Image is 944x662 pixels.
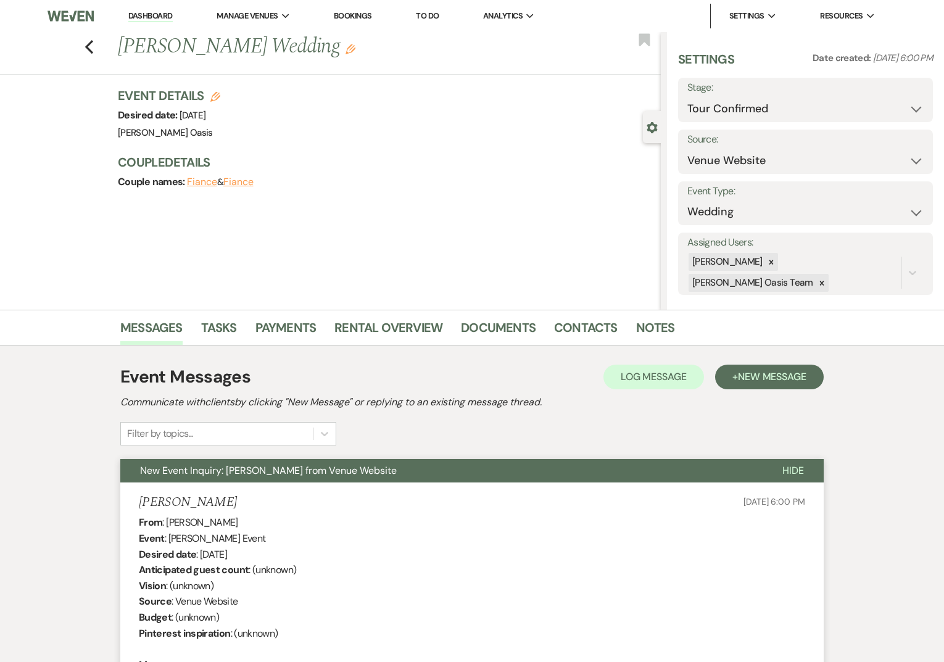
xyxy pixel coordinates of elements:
span: Manage Venues [217,10,278,22]
b: Desired date [139,548,196,561]
div: [PERSON_NAME] [689,253,764,271]
span: [DATE] [180,109,205,122]
span: Settings [729,10,764,22]
img: Weven Logo [48,3,94,29]
a: Documents [461,318,536,345]
button: Fiance [187,177,217,187]
button: Edit [346,43,355,54]
a: Payments [255,318,317,345]
span: [DATE] 6:00 PM [743,496,805,507]
span: New Event Inquiry: [PERSON_NAME] from Venue Website [140,464,397,477]
span: [PERSON_NAME] Oasis [118,126,213,139]
a: Dashboard [128,10,173,22]
button: New Event Inquiry: [PERSON_NAME] from Venue Website [120,459,763,482]
a: Rental Overview [334,318,442,345]
button: Fiance [223,177,254,187]
h2: Communicate with clients by clicking "New Message" or replying to an existing message thread. [120,395,824,410]
span: Couple names: [118,175,187,188]
button: Log Message [603,365,704,389]
span: Analytics [483,10,523,22]
button: +New Message [715,365,824,389]
label: Source: [687,131,924,149]
h1: Event Messages [120,364,250,390]
button: Hide [763,459,824,482]
h3: Couple Details [118,154,648,171]
label: Assigned Users: [687,234,924,252]
span: Desired date: [118,109,180,122]
h5: [PERSON_NAME] [139,495,237,510]
b: From [139,516,162,529]
b: Budget [139,611,172,624]
a: Messages [120,318,183,345]
span: Log Message [621,370,687,383]
div: [PERSON_NAME] Oasis Team [689,274,815,292]
a: Contacts [554,318,618,345]
b: Vision [139,579,166,592]
label: Event Type: [687,183,924,201]
span: & [187,176,253,188]
a: To Do [416,10,439,21]
button: Close lead details [647,121,658,133]
span: New Message [738,370,806,383]
a: Tasks [201,318,237,345]
div: Filter by topics... [127,426,193,441]
h3: Settings [678,51,734,78]
span: Date created: [813,52,873,64]
a: Bookings [334,10,372,21]
b: Anticipated guest count [139,563,249,576]
label: Stage: [687,79,924,97]
h3: Event Details [118,87,220,104]
b: Pinterest inspiration [139,627,231,640]
a: Notes [636,318,675,345]
span: Hide [782,464,804,477]
h1: [PERSON_NAME] Wedding [118,32,547,62]
b: Event [139,532,165,545]
span: [DATE] 6:00 PM [873,52,933,64]
b: Source [139,595,172,608]
span: Resources [820,10,863,22]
